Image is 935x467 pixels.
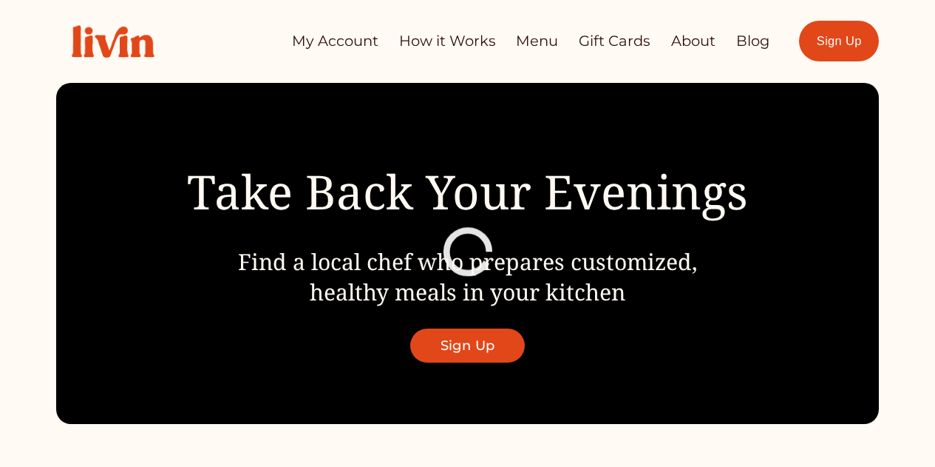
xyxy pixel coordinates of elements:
a: About [671,27,715,56]
a: How it Works [399,27,496,56]
a: Sign Up [410,329,525,362]
a: Menu [516,27,558,56]
a: Sign Up [799,21,879,61]
a: Gift Cards [579,27,650,56]
span: Take Back Your Evenings [187,159,748,224]
a: My Account [292,27,378,56]
span: Find a local chef who prepares customized, healthy meals in your kitchen [238,246,698,307]
img: Livin [56,10,170,73]
a: Blog [736,27,769,56]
